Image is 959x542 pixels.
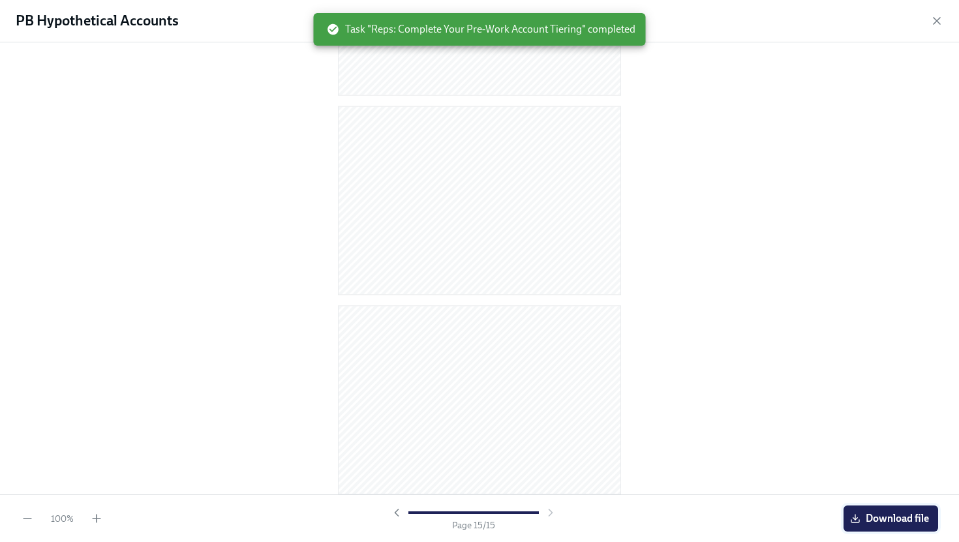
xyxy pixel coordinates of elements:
h1: PB Hypothetical Accounts [16,11,179,31]
span: Download file [853,512,929,525]
span: Page 15 / 15 [452,519,495,532]
span: 100 % [51,513,74,525]
span: Task "Reps: Complete Your Pre-Work Account Tiering" completed [327,22,635,37]
button: Download file [844,505,938,532]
